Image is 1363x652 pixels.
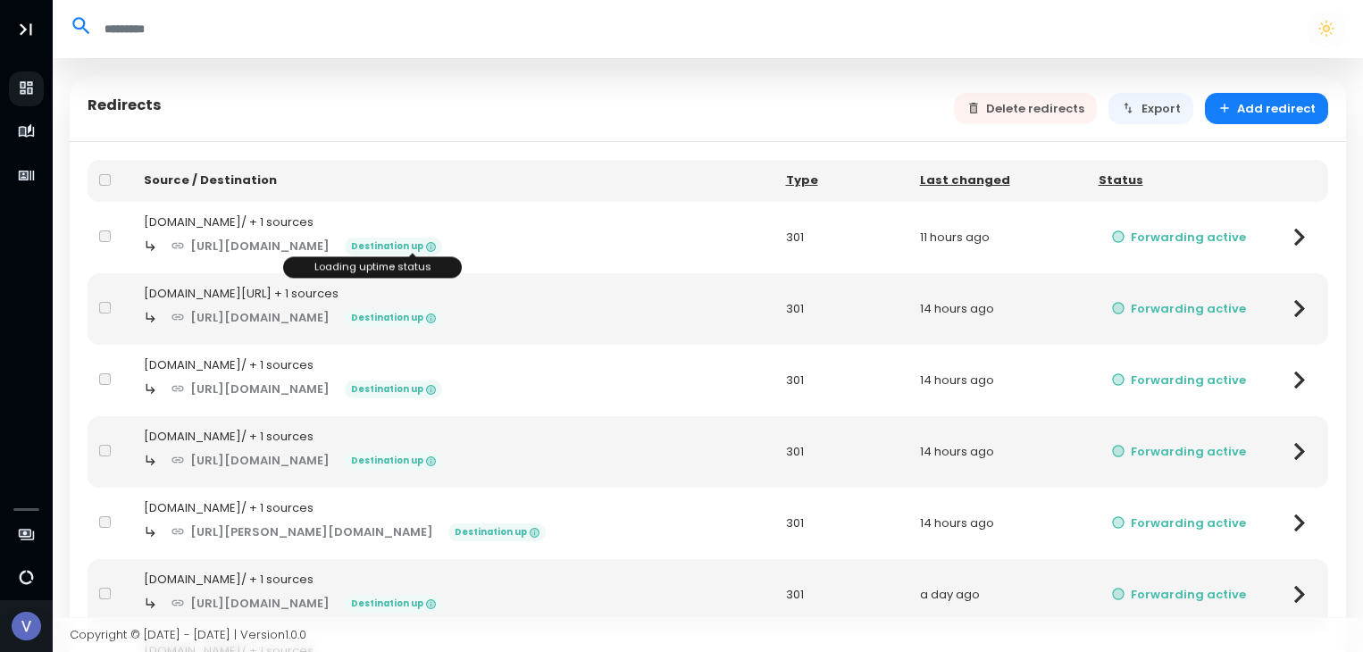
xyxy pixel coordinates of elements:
[908,160,1087,202] th: Last changed
[774,160,908,202] th: Type
[774,202,908,273] td: 301
[345,309,442,327] span: Destination up
[908,345,1087,416] td: 14 hours ago
[908,416,1087,488] td: 14 hours ago
[1099,222,1259,253] button: Forwarding active
[1099,579,1259,610] button: Forwarding active
[144,285,763,303] div: [DOMAIN_NAME][URL] + 1 sources
[1099,436,1259,467] button: Forwarding active
[158,230,343,262] a: [URL][DOMAIN_NAME]
[1099,364,1259,396] button: Forwarding active
[144,213,763,231] div: [DOMAIN_NAME]/ + 1 sources
[158,302,343,333] a: [URL][DOMAIN_NAME]
[345,595,442,613] span: Destination up
[1087,160,1271,202] th: Status
[1099,507,1259,539] button: Forwarding active
[144,571,763,589] div: [DOMAIN_NAME]/ + 1 sources
[158,445,343,476] a: [URL][DOMAIN_NAME]
[774,559,908,631] td: 301
[158,516,447,548] a: [URL][PERSON_NAME][DOMAIN_NAME]
[9,13,43,46] button: Toggle Aside
[144,499,763,517] div: [DOMAIN_NAME]/ + 1 sources
[774,273,908,345] td: 301
[345,452,442,470] span: Destination up
[88,96,162,114] h5: Redirects
[158,373,343,405] a: [URL][DOMAIN_NAME]
[774,416,908,488] td: 301
[908,202,1087,273] td: 11 hours ago
[1205,93,1329,124] button: Add redirect
[144,356,763,374] div: [DOMAIN_NAME]/ + 1 sources
[12,612,41,641] img: Avatar
[774,345,908,416] td: 301
[1099,293,1259,324] button: Forwarding active
[70,626,306,643] span: Copyright © [DATE] - [DATE] | Version 1.0.0
[314,260,431,274] span: Loading uptime status
[345,380,442,398] span: Destination up
[908,273,1087,345] td: 14 hours ago
[448,523,546,541] span: Destination up
[774,488,908,559] td: 301
[908,559,1087,631] td: a day ago
[908,488,1087,559] td: 14 hours ago
[158,588,343,619] a: [URL][DOMAIN_NAME]
[345,238,442,255] span: Destination up
[132,160,774,202] th: Source / Destination
[144,428,763,446] div: [DOMAIN_NAME]/ + 1 sources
